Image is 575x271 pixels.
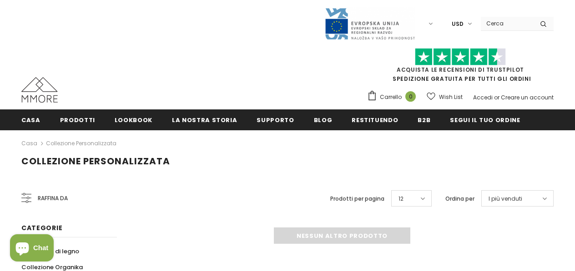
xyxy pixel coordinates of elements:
span: 0 [405,91,416,102]
a: Javni Razpis [324,20,415,27]
a: Creare un account [501,94,554,101]
span: supporto [257,116,294,124]
span: Lookbook [115,116,152,124]
span: Wish List [439,93,463,102]
span: 12 [398,194,404,203]
img: Casi MMORE [21,77,58,103]
label: Ordina per [445,194,474,203]
span: Restituendo [352,116,398,124]
img: Fidati di Pilot Stars [415,48,506,66]
span: Segui il tuo ordine [450,116,520,124]
a: Casa [21,109,40,130]
a: Restituendo [352,109,398,130]
a: supporto [257,109,294,130]
a: La nostra storia [172,109,237,130]
input: Search Site [481,17,533,30]
a: Segui il tuo ordine [450,109,520,130]
a: Collezione personalizzata [46,139,116,147]
span: Blog [314,116,333,124]
span: Prodotti [60,116,95,124]
img: Javni Razpis [324,7,415,40]
a: Accedi [473,94,493,101]
a: Prodotti [60,109,95,130]
a: Acquista le recensioni di TrustPilot [397,66,524,74]
span: B2B [418,116,430,124]
a: Carrello 0 [367,90,420,104]
label: Prodotti per pagina [330,194,384,203]
span: Carrello [380,93,402,102]
a: Blog [314,109,333,130]
span: Categorie [21,223,62,232]
span: or [494,94,499,101]
a: Casa [21,138,37,149]
span: I più venduti [489,194,522,203]
span: Raffina da [38,193,68,203]
span: Collezione personalizzata [21,155,170,168]
span: SPEDIZIONE GRATUITA PER TUTTI GLI ORDINI [367,52,554,83]
a: Wish List [427,89,463,105]
a: Lookbook [115,109,152,130]
a: B2B [418,109,430,130]
span: La nostra storia [172,116,237,124]
inbox-online-store-chat: Shopify online store chat [7,234,56,264]
span: USD [452,20,464,29]
span: Casa [21,116,40,124]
